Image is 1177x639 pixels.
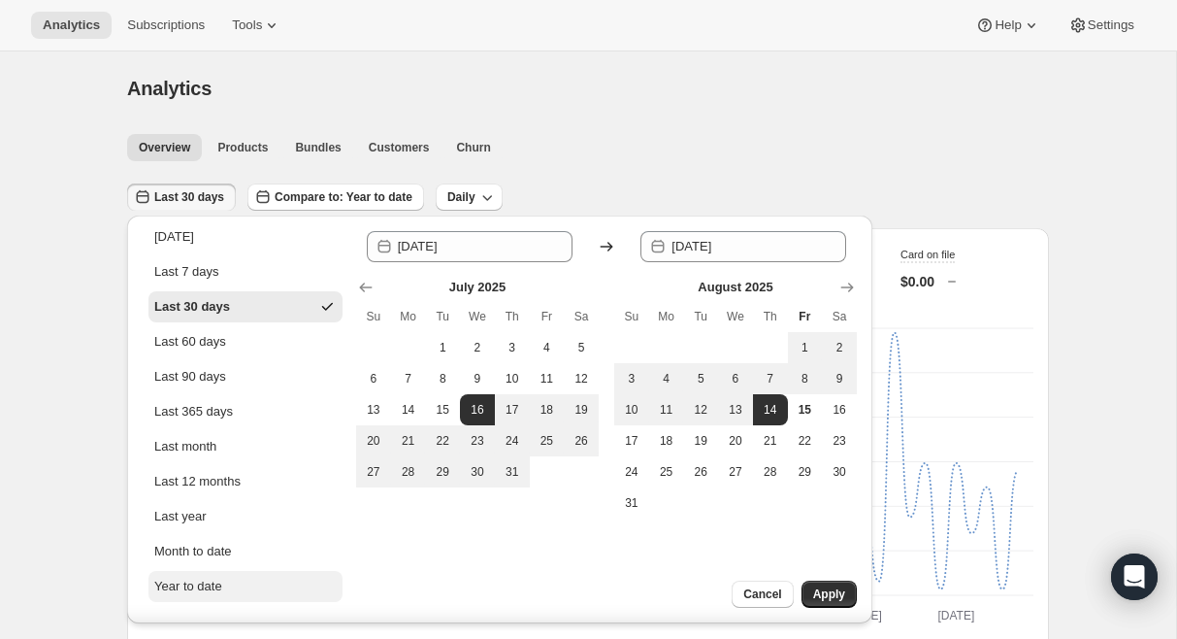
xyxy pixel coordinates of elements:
[788,394,823,425] button: Today Friday August 15 2025
[691,464,710,480] span: 26
[399,309,418,324] span: Mo
[622,433,641,449] span: 17
[830,309,849,324] span: Sa
[822,394,857,425] button: Saturday August 16 2025
[649,456,684,488] button: Monday August 25 2025
[753,425,788,456] button: Thursday August 21 2025
[691,433,710,449] span: 19
[460,394,495,425] button: Start of range Wednesday July 16 2025
[456,140,490,155] span: Churn
[468,340,487,355] span: 2
[753,456,788,488] button: Thursday August 28 2025
[369,140,430,155] span: Customers
[391,456,426,488] button: Monday July 28 2025
[530,301,565,332] th: Friday
[788,363,823,394] button: Friday August 8 2025
[148,431,343,462] button: Last month
[232,17,262,33] span: Tools
[691,402,710,418] span: 12
[691,309,710,324] span: Tu
[217,140,268,155] span: Products
[822,456,857,488] button: Saturday August 30 2025
[503,309,522,324] span: Th
[995,17,1021,33] span: Help
[830,464,849,480] span: 30
[425,363,460,394] button: Tuesday July 8 2025
[822,332,857,363] button: Saturday August 2 2025
[538,340,557,355] span: 4
[657,371,676,387] span: 4
[845,609,882,622] text: [DATE]
[788,425,823,456] button: Friday August 22 2025
[433,433,452,449] span: 22
[538,402,557,418] span: 18
[154,542,232,561] div: Month to date
[718,425,753,456] button: Wednesday August 20 2025
[433,464,452,480] span: 29
[718,394,753,425] button: Wednesday August 13 2025
[718,301,753,332] th: Wednesday
[718,456,753,488] button: Wednesday August 27 2025
[468,371,487,387] span: 9
[753,394,788,425] button: End of range Thursday August 14 2025
[495,363,530,394] button: Thursday July 10 2025
[683,394,718,425] button: Tuesday August 12 2025
[718,363,753,394] button: Wednesday August 6 2025
[1057,12,1146,39] button: Settings
[115,12,216,39] button: Subscriptions
[275,189,412,205] span: Compare to: Year to date
[154,577,222,596] div: Year to date
[649,394,684,425] button: Monday August 11 2025
[572,309,591,324] span: Sa
[753,301,788,332] th: Thursday
[495,301,530,332] th: Thursday
[460,332,495,363] button: Wednesday July 2 2025
[830,402,849,418] span: 16
[726,371,745,387] span: 6
[726,309,745,324] span: We
[495,332,530,363] button: Thursday July 3 2025
[154,332,226,352] div: Last 60 days
[433,402,452,418] span: 15
[622,309,641,324] span: Su
[753,363,788,394] button: Thursday August 7 2025
[364,371,383,387] span: 6
[649,363,684,394] button: Monday August 4 2025
[220,12,293,39] button: Tools
[127,78,212,99] span: Analytics
[801,581,857,608] button: Apply
[657,464,676,480] span: 25
[391,425,426,456] button: Monday July 21 2025
[503,371,522,387] span: 10
[743,587,781,602] span: Cancel
[154,437,216,456] div: Last month
[530,425,565,456] button: Friday July 25 2025
[530,394,565,425] button: Friday July 18 2025
[399,433,418,449] span: 21
[356,363,391,394] button: Sunday July 6 2025
[657,433,676,449] span: 18
[614,425,649,456] button: Sunday August 17 2025
[425,332,460,363] button: Tuesday July 1 2025
[538,433,557,449] span: 25
[154,367,226,387] div: Last 90 days
[572,402,591,418] span: 19
[495,456,530,488] button: Thursday July 31 2025
[433,371,452,387] span: 8
[1111,554,1158,600] div: Open Intercom Messenger
[154,297,230,317] div: Last 30 days
[139,140,190,155] span: Overview
[796,309,815,324] span: Fr
[761,371,780,387] span: 7
[564,425,599,456] button: Saturday July 26 2025
[148,221,343,252] button: [DATE]
[938,609,975,622] text: [DATE]
[964,12,1052,39] button: Help
[148,326,343,357] button: Last 60 days
[127,17,205,33] span: Subscriptions
[530,332,565,363] button: Friday July 4 2025
[364,433,383,449] span: 20
[796,371,815,387] span: 8
[761,464,780,480] span: 28
[460,425,495,456] button: Wednesday July 23 2025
